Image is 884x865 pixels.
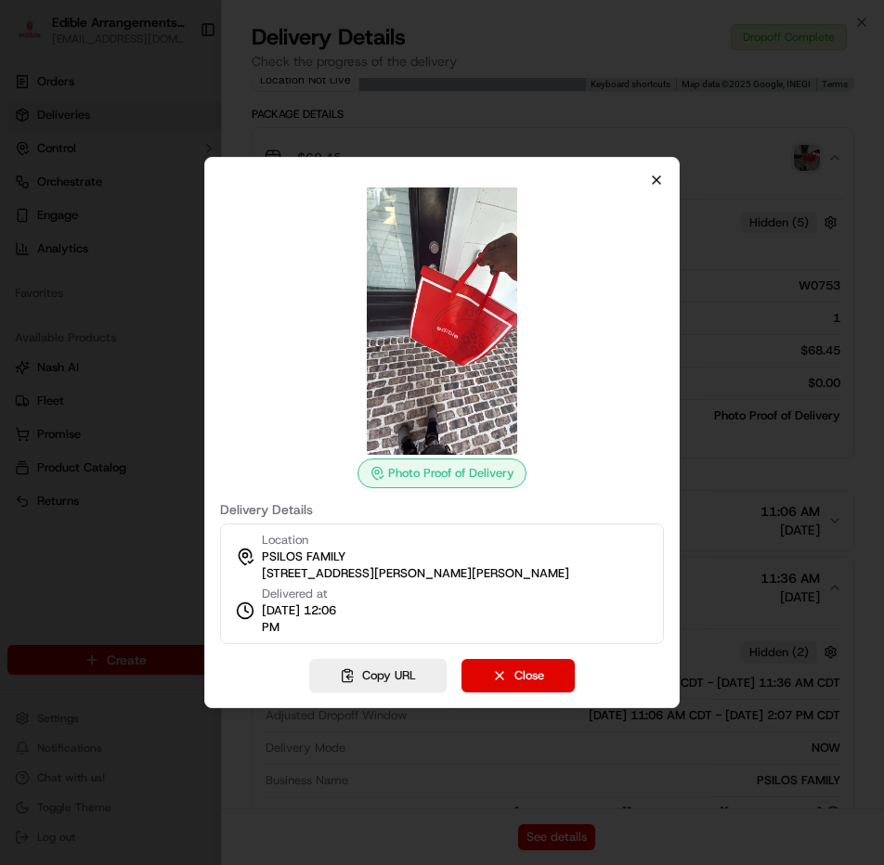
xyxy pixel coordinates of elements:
a: 💻API Documentation [149,262,305,295]
span: Pylon [185,315,225,329]
span: PSILOS FAMILY [262,549,345,565]
button: Close [461,659,575,692]
div: 📗 [19,271,33,286]
img: Nash [19,19,56,56]
span: Delivered at [262,586,347,602]
div: Start new chat [63,177,305,196]
button: Copy URL [309,659,447,692]
button: Start new chat [316,183,338,205]
div: Photo Proof of Delivery [357,458,526,488]
span: [DATE] 12:06 PM [262,602,347,636]
img: photo_proof_of_delivery image [308,187,576,455]
img: 1736555255976-a54dd68f-1ca7-489b-9aae-adbdc363a1c4 [19,177,52,211]
span: [STREET_ADDRESS][PERSON_NAME][PERSON_NAME] [262,565,569,582]
div: We're available if you need us! [63,196,235,211]
span: Location [262,532,308,549]
a: 📗Knowledge Base [11,262,149,295]
div: 💻 [157,271,172,286]
span: API Documentation [175,269,298,288]
span: Knowledge Base [37,269,142,288]
p: Welcome 👋 [19,74,338,104]
a: Powered byPylon [131,314,225,329]
label: Delivery Details [220,503,664,516]
input: Got a question? Start typing here... [48,120,334,139]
